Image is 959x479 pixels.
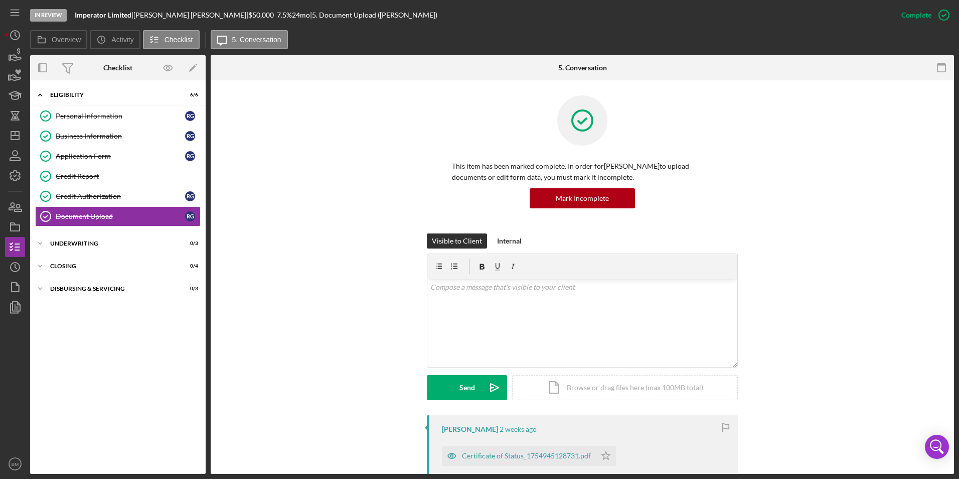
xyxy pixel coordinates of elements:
button: BM [5,454,25,474]
a: Credit Report [35,166,201,186]
div: Personal Information [56,112,185,120]
div: | 5. Document Upload ([PERSON_NAME]) [310,11,437,19]
span: $50,000 [248,11,274,19]
a: Document UploadRG [35,206,201,226]
button: Checklist [143,30,200,49]
label: Overview [52,36,81,44]
div: Mark Incomplete [556,188,609,208]
div: 0 / 3 [180,241,198,247]
div: [PERSON_NAME] [PERSON_NAME] | [133,11,248,19]
b: Imperator Limited [75,11,131,19]
label: Activity [111,36,133,44]
a: Business InformationRG [35,126,201,146]
div: Checklist [103,64,132,72]
button: Activity [90,30,140,49]
button: Internal [492,233,527,249]
div: 24 mo [292,11,310,19]
div: Closing [50,263,173,269]
div: 6 / 6 [180,92,198,98]
div: Underwriting [50,241,173,247]
div: Credit Report [56,172,200,180]
div: | [75,11,133,19]
div: Visible to Client [432,233,482,249]
div: R G [185,151,195,161]
button: Visible to Client [427,233,487,249]
div: Credit Authorization [56,192,185,200]
p: This item has been marked complete. In order for [PERSON_NAME] to upload documents or edit form d... [452,161,713,183]
a: Personal InformationRG [35,106,201,126]
button: Complete [891,5,954,25]
div: R G [185,191,195,201]
div: Internal [497,233,522,249]
button: 5. Conversation [211,30,288,49]
div: R G [185,111,195,121]
div: [PERSON_NAME] [442,425,498,433]
text: BM [12,461,19,467]
div: Certificate of Status_1754945128731.pdf [462,452,591,460]
label: 5. Conversation [232,36,281,44]
a: Credit AuthorizationRG [35,186,201,206]
a: Application FormRG [35,146,201,166]
div: 0 / 4 [180,263,198,269]
button: Mark Incomplete [530,188,635,208]
div: Document Upload [56,212,185,220]
button: Overview [30,30,87,49]
div: 0 / 3 [180,286,198,292]
div: Eligibility [50,92,173,98]
div: 7.5 % [277,11,292,19]
div: Send [459,375,475,400]
time: 2025-09-05 02:58 [500,425,537,433]
div: Open Intercom Messenger [925,435,949,459]
div: Complete [901,5,931,25]
div: Disbursing & Servicing [50,286,173,292]
div: R G [185,131,195,141]
div: In Review [30,9,67,22]
div: Application Form [56,152,185,160]
button: Certificate of Status_1754945128731.pdf [442,446,616,466]
div: 5. Conversation [558,64,607,72]
label: Checklist [165,36,193,44]
button: Send [427,375,507,400]
div: Business Information [56,132,185,140]
div: R G [185,211,195,221]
